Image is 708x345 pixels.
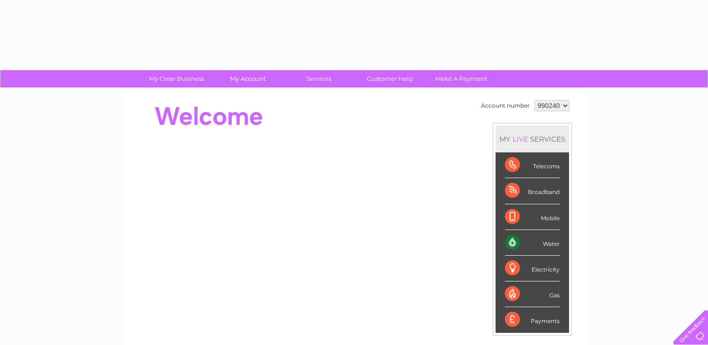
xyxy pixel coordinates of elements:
[505,178,560,204] div: Broadband
[505,281,560,307] div: Gas
[138,70,215,87] a: My Clear Business
[496,126,569,152] div: MY SERVICES
[423,70,500,87] a: Make A Payment
[351,70,429,87] a: Customer Help
[505,204,560,230] div: Mobile
[511,135,530,144] div: LIVE
[505,152,560,178] div: Telecoms
[479,98,532,114] td: Account number
[505,256,560,281] div: Electricity
[209,70,286,87] a: My Account
[505,230,560,256] div: Water
[505,307,560,332] div: Payments
[280,70,358,87] a: Services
